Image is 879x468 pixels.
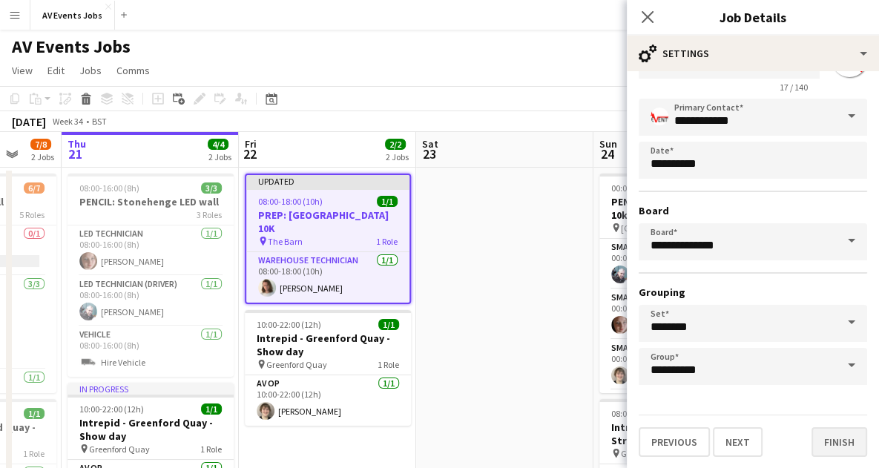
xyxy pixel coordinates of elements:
[621,223,728,234] span: [GEOGRAPHIC_DATA] [GEOGRAPHIC_DATA]
[79,182,139,194] span: 08:00-16:00 (8h)
[111,61,156,80] a: Comms
[68,416,234,443] h3: Intrepid - Greenford Quay - Show day
[68,195,234,208] h3: PENCIL: Stonehenge LED wall
[268,236,303,247] span: The Barn
[611,182,676,194] span: 00:00-16:00 (16h)
[30,1,115,30] button: AV Events Jobs
[599,195,766,222] h3: PENCIL: [GEOGRAPHIC_DATA] 10k
[378,319,399,330] span: 1/1
[49,116,86,127] span: Week 34
[245,375,411,426] app-card-role: AV Op1/110:00-22:00 (12h)[PERSON_NAME]
[246,252,409,303] app-card-role: Warehouse Technician1/108:00-18:00 (10h)[PERSON_NAME]
[627,7,879,27] h3: Job Details
[611,408,671,419] span: 08:00-16:00 (8h)
[599,340,766,390] app-card-role: Small Job AV All Rounder1/100:00-14:00 (14h)[PERSON_NAME]
[65,145,86,162] span: 21
[246,208,409,235] h3: PREP: [GEOGRAPHIC_DATA] 10K
[197,209,222,220] span: 3 Roles
[639,286,867,299] h3: Grouping
[92,116,107,127] div: BST
[420,145,438,162] span: 23
[208,151,231,162] div: 2 Jobs
[47,64,65,77] span: Edit
[713,427,763,457] button: Next
[627,36,879,71] div: Settings
[12,36,131,58] h1: AV Events Jobs
[377,196,398,207] span: 1/1
[200,444,222,455] span: 1 Role
[811,427,867,457] button: Finish
[31,151,54,162] div: 2 Jobs
[24,408,45,419] span: 1/1
[23,448,45,459] span: 1 Role
[639,204,867,217] h3: Board
[68,383,234,395] div: In progress
[79,403,144,415] span: 10:00-22:00 (12h)
[208,139,228,150] span: 4/4
[201,403,222,415] span: 1/1
[599,174,766,393] app-job-card: 00:00-16:00 (16h)5/5PENCIL: [GEOGRAPHIC_DATA] 10k [GEOGRAPHIC_DATA] [GEOGRAPHIC_DATA]5 RolesSmall...
[245,137,257,151] span: Fri
[68,326,234,377] app-card-role: Vehicle1/108:00-16:00 (8h)Hire Vehicle
[12,114,46,129] div: [DATE]
[245,310,411,426] app-job-card: 10:00-22:00 (12h)1/1Intrepid - Greenford Quay - Show day Greenford Quay1 RoleAV Op1/110:00-22:00 ...
[24,182,45,194] span: 6/7
[599,421,766,447] h3: Intrepid - Greenford Quay - Strike day
[243,145,257,162] span: 22
[266,359,327,370] span: Greenford Quay
[422,137,438,151] span: Sat
[257,319,321,330] span: 10:00-22:00 (12h)
[79,64,102,77] span: Jobs
[378,359,399,370] span: 1 Role
[597,145,617,162] span: 24
[621,448,682,459] span: Greenford Quay
[245,332,411,358] h3: Intrepid - Greenford Quay - Show day
[386,151,409,162] div: 2 Jobs
[68,276,234,326] app-card-role: LED Technician (Driver)1/108:00-16:00 (8h)[PERSON_NAME]
[768,82,820,93] span: 17 / 140
[376,236,398,247] span: 1 Role
[68,225,234,276] app-card-role: LED Technician1/108:00-16:00 (8h)[PERSON_NAME]
[599,239,766,289] app-card-role: Small Job AV All Rounder1/100:00-14:00 (14h)[PERSON_NAME]
[89,444,150,455] span: Greenford Quay
[42,61,70,80] a: Edit
[19,209,45,220] span: 5 Roles
[68,137,86,151] span: Thu
[639,427,710,457] button: Previous
[12,64,33,77] span: View
[201,182,222,194] span: 3/3
[246,175,409,187] div: Updated
[599,289,766,340] app-card-role: Small Job AV All Rounder1/100:00-14:00 (14h)[PERSON_NAME]
[116,64,150,77] span: Comms
[68,174,234,377] app-job-card: 08:00-16:00 (8h)3/3PENCIL: Stonehenge LED wall3 RolesLED Technician1/108:00-16:00 (8h)[PERSON_NAM...
[245,174,411,304] app-job-card: Updated08:00-18:00 (10h)1/1PREP: [GEOGRAPHIC_DATA] 10K The Barn1 RoleWarehouse Technician1/108:00...
[599,390,766,441] app-card-role: Small Job AV All Rounder1/1
[258,196,323,207] span: 08:00-18:00 (10h)
[73,61,108,80] a: Jobs
[599,137,617,151] span: Sun
[385,139,406,150] span: 2/2
[30,139,51,150] span: 7/8
[6,61,39,80] a: View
